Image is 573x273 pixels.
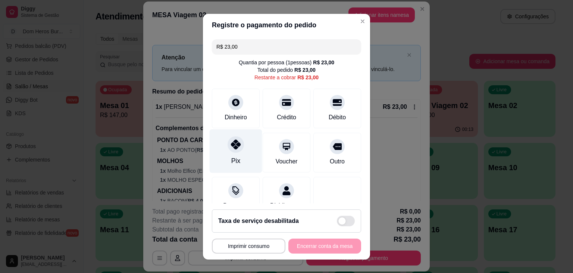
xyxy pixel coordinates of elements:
[223,201,248,210] div: Desconto
[357,15,369,27] button: Close
[216,39,357,54] input: Ex.: hambúrguer de cordeiro
[313,59,334,66] div: R$ 23,00
[329,113,346,122] div: Débito
[231,156,240,166] div: Pix
[270,201,303,210] div: Dividir conta
[254,74,319,81] div: Restante a cobrar
[218,217,299,226] h2: Taxa de serviço desabilitada
[294,66,316,74] div: R$ 23,00
[297,74,319,81] div: R$ 23,00
[203,14,370,36] header: Registre o pagamento do pedido
[212,239,285,254] button: Imprimir consumo
[257,66,316,74] div: Total do pedido
[225,113,247,122] div: Dinheiro
[330,157,345,166] div: Outro
[277,113,296,122] div: Crédito
[276,157,298,166] div: Voucher
[239,59,334,66] div: Quantia por pessoa ( 1 pessoas)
